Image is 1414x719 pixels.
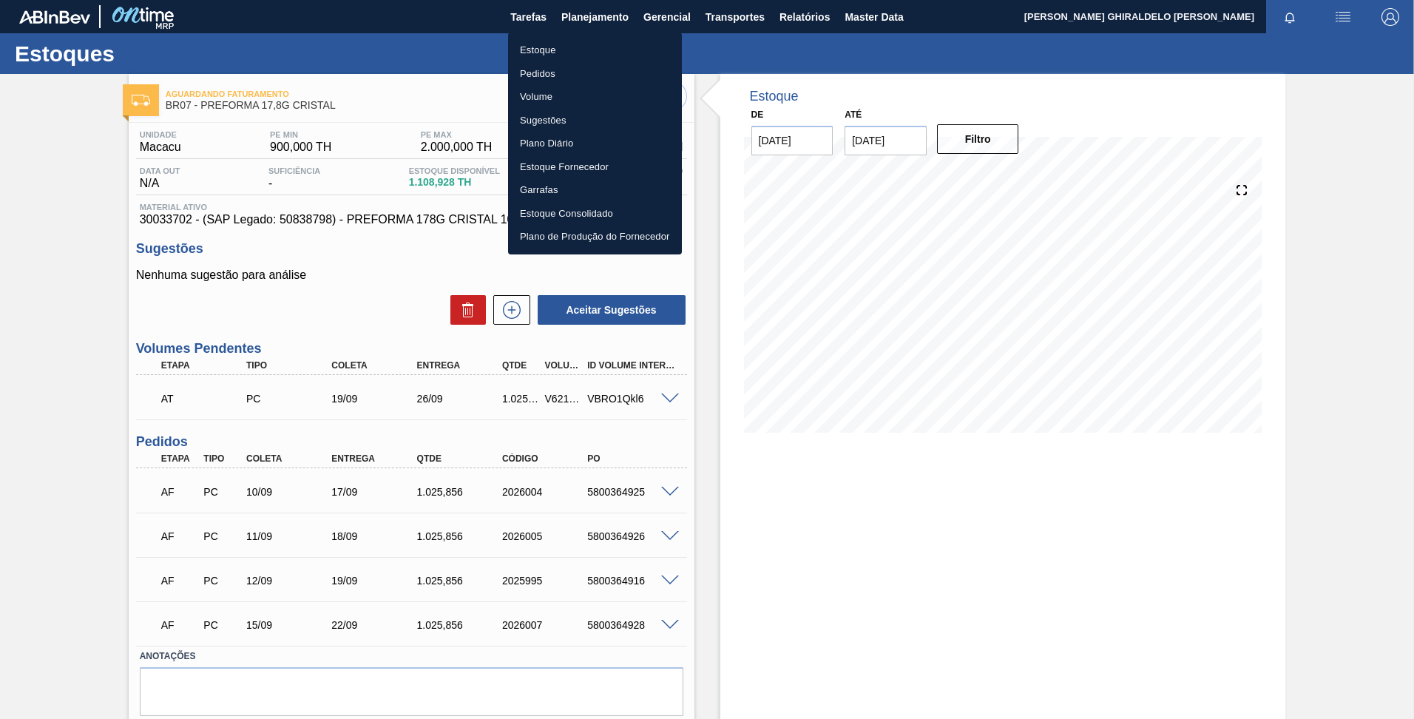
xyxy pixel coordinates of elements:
[508,38,682,62] a: Estoque
[508,225,682,249] a: Plano de Produção do Fornecedor
[508,202,682,226] a: Estoque Consolidado
[508,109,682,132] a: Sugestões
[508,155,682,179] a: Estoque Fornecedor
[508,85,682,109] a: Volume
[508,132,682,155] a: Plano Diário
[508,178,682,202] a: Garrafas
[508,62,682,86] a: Pedidos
